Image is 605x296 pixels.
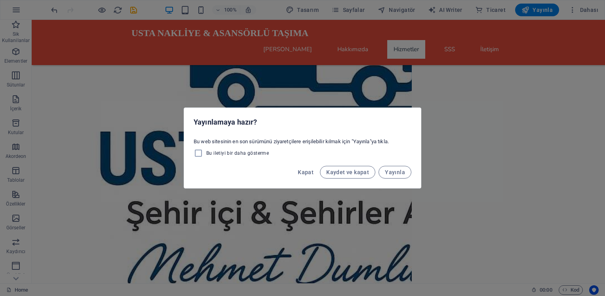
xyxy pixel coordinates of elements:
[184,135,421,161] div: Bu web sitesinin en son sürümünü ziyaretçilere erişilebilir kılmak için "Yayınla"ya tıkla.
[298,169,314,175] span: Kapat
[385,169,405,175] span: Yayınla
[320,166,375,179] button: Kaydet ve kapat
[379,166,411,179] button: Yayınla
[295,166,317,179] button: Kapat
[326,169,369,175] span: Kaydet ve kapat
[206,150,269,156] span: Bu iletiyi bir daha gösterme
[194,117,411,127] h2: Yayınlamaya hazır?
